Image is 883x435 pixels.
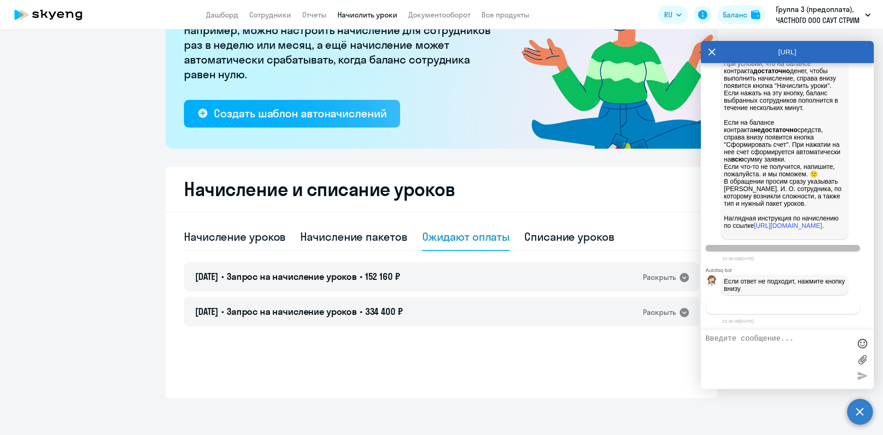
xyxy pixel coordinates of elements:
button: RU [658,6,688,24]
strong: достаточно [753,67,790,75]
img: balance [751,10,760,19]
a: [URL][DOMAIN_NAME] [754,222,822,229]
a: Документооборот [408,10,470,19]
div: Списание уроков [524,229,614,244]
time: 15:36:08[DATE] [722,256,754,261]
span: Запрос на начисление уроков [227,271,357,282]
p: Если на балансе контракта средств, справа внизу появится кнопка "Сформировать счет". При нажатии ... [724,111,845,237]
span: 152 160 ₽ [365,271,400,282]
strong: всю [731,156,744,163]
div: Раскрыть [643,272,676,283]
div: Начисление пакетов [300,229,407,244]
p: При условии, что на балансе контракта денег, чтобы выполнить начисление, справа внизу появится кн... [724,60,845,111]
button: Создать шаблон автоначислений [184,100,400,128]
span: RU [664,9,672,20]
img: bot avatar [706,275,717,289]
span: • [360,271,362,282]
p: [PERSON_NAME] больше не придётся начислять вручную. Например, можно настроить начисление для сотр... [184,8,497,81]
div: Создать шаблон автоначислений [214,106,386,121]
span: 334 400 ₽ [365,306,403,317]
button: Группа 3 (предоплата), ЧАСТНОГО ООО САУТ СТРИМ ТРАНСПОРТ Б.В. В Г. АНАПА, ФЛ [771,4,875,26]
span: Связаться с менеджером [747,304,818,311]
a: Все продукты [482,10,529,19]
div: Раскрыть [643,307,676,318]
span: • [221,306,224,317]
label: Лимит 10 файлов [855,353,869,366]
h2: Начисление и списание уроков [184,178,699,200]
button: Балансbalance [717,6,766,24]
time: 15:36:08[DATE] [722,319,754,324]
div: Ожидают оплаты [422,229,510,244]
a: Начислить уроки [338,10,397,19]
span: Запрос на начисление уроков [227,306,357,317]
div: Начисление уроков [184,229,286,244]
a: Дашборд [206,10,238,19]
strong: недостаточно [753,126,797,133]
a: Отчеты [302,10,327,19]
span: [DATE] [195,271,218,282]
a: Сотрудники [249,10,291,19]
div: Autofaq bot [705,267,874,273]
button: Связаться с менеджером [705,301,860,314]
span: • [360,306,362,317]
p: Группа 3 (предоплата), ЧАСТНОГО ООО САУТ СТРИМ ТРАНСПОРТ Б.В. В Г. АНАПА, ФЛ [776,4,861,26]
span: • [221,271,224,282]
span: Если ответ не подходит, нажмите кнопку внизу [724,278,847,292]
span: [DATE] [195,306,218,317]
div: Баланс [723,9,747,20]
